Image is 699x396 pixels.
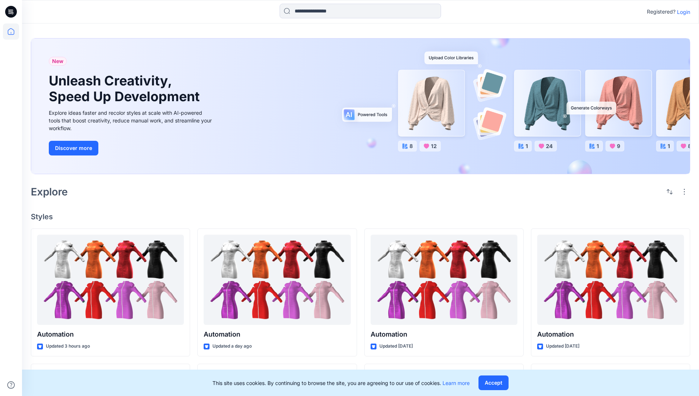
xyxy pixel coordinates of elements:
[443,380,470,386] a: Learn more
[212,342,252,350] p: Updated a day ago
[204,329,350,340] p: Automation
[49,141,214,155] a: Discover more
[49,109,214,132] div: Explore ideas faster and recolor styles at scale with AI-powered tools that boost creativity, red...
[647,7,676,16] p: Registered?
[537,329,684,340] p: Automation
[37,329,184,340] p: Automation
[49,73,203,104] h1: Unleash Creativity, Speed Up Development
[37,235,184,325] a: Automation
[537,235,684,325] a: Automation
[46,342,90,350] p: Updated 3 hours ago
[677,8,690,16] p: Login
[49,141,98,155] button: Discover more
[371,329,517,340] p: Automation
[546,342,579,350] p: Updated [DATE]
[204,235,350,325] a: Automation
[31,186,68,198] h2: Explore
[371,235,517,325] a: Automation
[379,342,413,350] p: Updated [DATE]
[31,212,690,221] h4: Styles
[478,375,509,390] button: Accept
[212,379,470,387] p: This site uses cookies. By continuing to browse the site, you are agreeing to our use of cookies.
[52,57,63,66] span: New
